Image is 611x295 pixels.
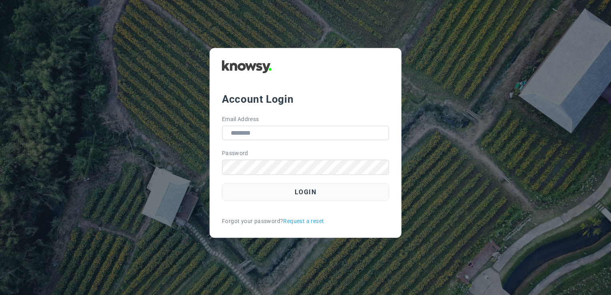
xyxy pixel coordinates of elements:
[283,217,324,225] a: Request a reset
[222,183,389,201] button: Login
[222,115,259,124] label: Email Address
[222,217,389,225] div: Forgot your password?
[222,149,248,157] label: Password
[222,92,389,106] div: Account Login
